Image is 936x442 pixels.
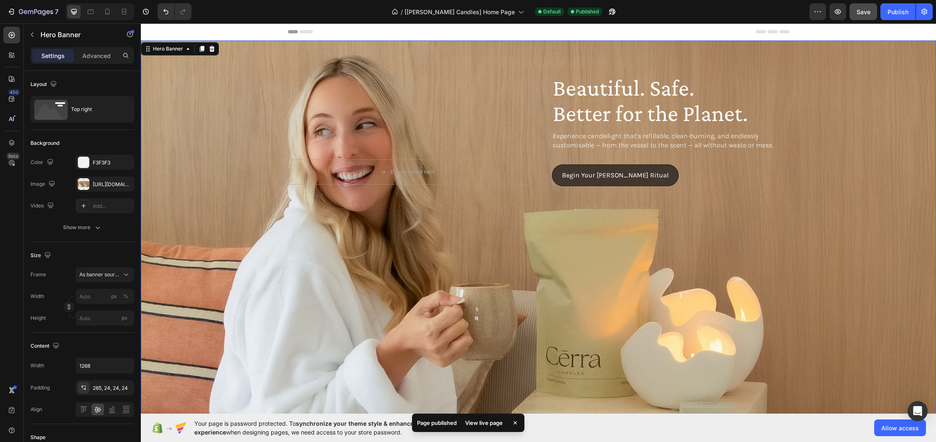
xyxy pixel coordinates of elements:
[141,23,936,414] iframe: Design area
[31,139,59,147] div: Background
[158,3,191,20] div: Undo/Redo
[850,3,877,20] button: Save
[82,51,111,60] p: Advanced
[194,420,429,436] span: synchronize your theme style & enhance your experience
[194,419,461,437] span: Your page is password protected. To when designing pages, we need access to your store password.
[881,424,919,432] span: Allow access
[412,117,645,126] p: customisable — from the vessel to the scent — all without waste or mess.
[123,293,128,300] div: %
[404,8,515,16] span: [[PERSON_NAME] Candles] Home Page
[6,153,20,159] div: Beta
[874,419,926,436] button: Allow access
[8,89,20,96] div: 450
[31,271,46,278] label: Frame
[857,8,870,15] span: Save
[3,3,62,20] button: 7
[31,157,55,168] div: Color
[93,202,132,210] div: Add...
[417,419,457,427] p: Page published
[31,200,56,212] div: Video
[908,401,928,421] div: Open Intercom Messenger
[576,8,599,15] span: Published
[31,362,44,369] div: Width
[31,341,61,352] div: Content
[31,179,57,190] div: Image
[122,315,127,321] span: px
[79,271,120,278] span: As banner source
[31,79,58,90] div: Layout
[41,51,65,60] p: Settings
[250,145,294,152] div: Drop element here
[31,250,53,261] div: Size
[411,141,538,163] a: Begin Your [PERSON_NAME] Ritual
[121,291,131,301] button: px
[31,220,134,235] button: Show more
[401,8,403,16] span: /
[31,384,50,391] div: Padding
[888,8,908,16] div: Publish
[93,384,132,392] div: 285, 24, 24, 24
[71,100,122,119] div: Top right
[31,314,46,322] label: Height
[543,8,561,15] span: Default
[76,289,134,304] input: px%
[63,223,102,232] div: Show more
[10,22,44,29] div: Hero Banner
[76,358,134,373] input: Auto
[460,417,508,429] div: View live page
[76,267,134,282] button: As banner source
[93,181,132,188] div: [URL][DOMAIN_NAME]
[93,159,132,167] div: F3F3F3
[111,293,117,300] div: px
[109,291,119,301] button: %
[55,7,58,17] p: 7
[412,108,645,117] p: Experience candlelight that’s refillable, clean-burning, and endlessly
[31,434,46,441] div: Shape
[880,3,916,20] button: Publish
[41,30,112,40] p: Hero Banner
[76,311,134,326] input: px
[31,406,42,413] div: Align
[421,146,528,158] p: Begin Your [PERSON_NAME] Ritual
[31,293,44,300] label: Width
[411,51,612,104] h1: Beautiful. Safe. Better for the Planet.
